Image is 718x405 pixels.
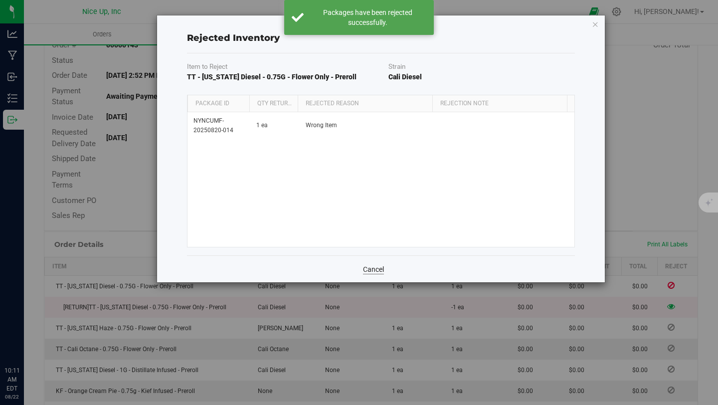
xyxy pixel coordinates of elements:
[187,62,227,70] span: Item to Reject
[187,95,249,112] th: Package Id
[187,31,575,45] div: Rejected Inventory
[388,73,422,81] span: Cali Diesel
[363,264,384,274] a: Cancel
[306,121,337,130] span: Wrong Item
[187,73,357,81] span: TT - [US_STATE] Diesel - 0.75G - Flower Only - Preroll
[309,7,426,27] div: Packages have been rejected successfully.
[193,116,245,135] span: NYNCUMF-20250820-014
[257,100,300,107] span: Qty Returned
[432,95,567,112] th: Rejection Note
[298,95,432,112] th: Rejected Reason
[256,121,268,130] span: 1 ea
[388,62,405,70] span: Strain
